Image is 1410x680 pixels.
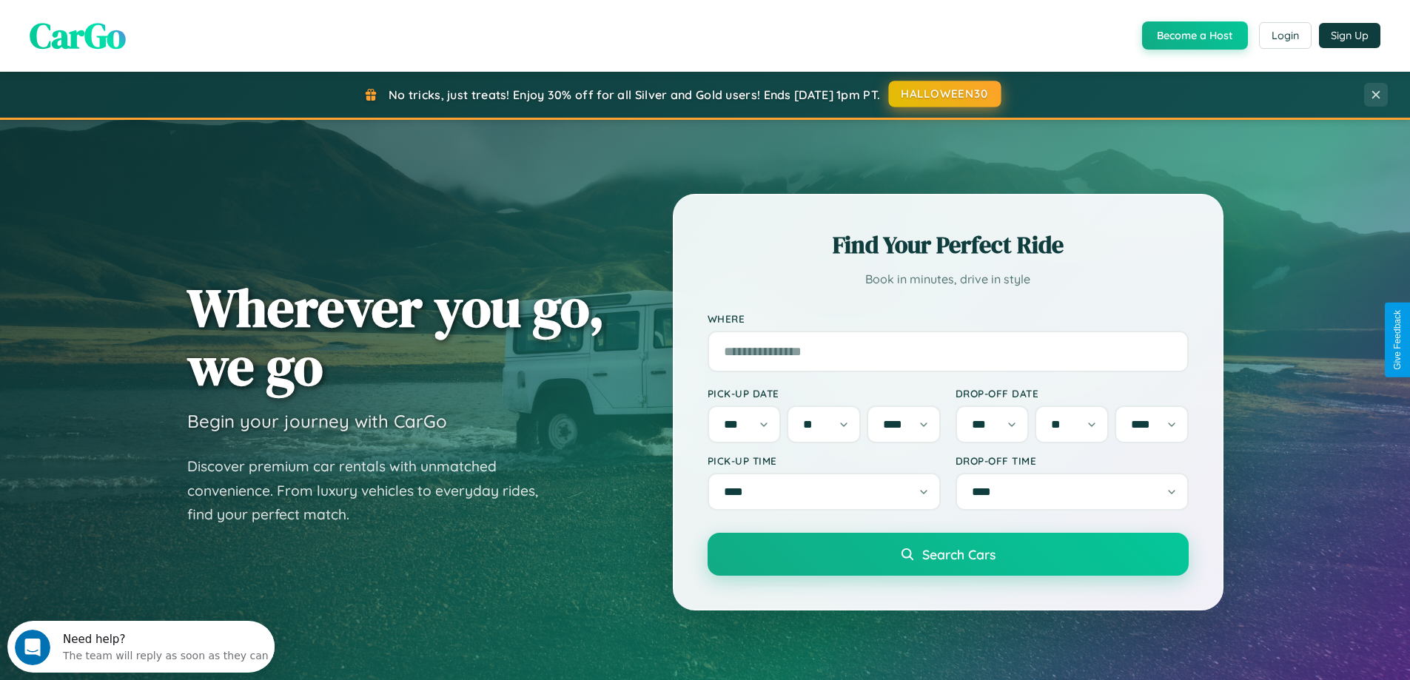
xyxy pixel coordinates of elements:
[187,410,447,432] h3: Begin your journey with CarGo
[1259,22,1312,49] button: Login
[1142,21,1248,50] button: Become a Host
[15,630,50,665] iframe: Intercom live chat
[708,229,1189,261] h2: Find Your Perfect Ride
[889,81,1001,107] button: HALLOWEEN30
[56,24,261,40] div: The team will reply as soon as they can
[956,387,1189,400] label: Drop-off Date
[6,6,275,47] div: Open Intercom Messenger
[187,454,557,527] p: Discover premium car rentals with unmatched convenience. From luxury vehicles to everyday rides, ...
[708,312,1189,325] label: Where
[708,454,941,467] label: Pick-up Time
[7,621,275,673] iframe: Intercom live chat discovery launcher
[708,387,941,400] label: Pick-up Date
[1392,310,1403,370] div: Give Feedback
[956,454,1189,467] label: Drop-off Time
[30,11,126,60] span: CarGo
[1319,23,1380,48] button: Sign Up
[187,278,605,395] h1: Wherever you go, we go
[389,87,880,102] span: No tricks, just treats! Enjoy 30% off for all Silver and Gold users! Ends [DATE] 1pm PT.
[708,533,1189,576] button: Search Cars
[922,546,996,562] span: Search Cars
[56,13,261,24] div: Need help?
[708,269,1189,290] p: Book in minutes, drive in style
